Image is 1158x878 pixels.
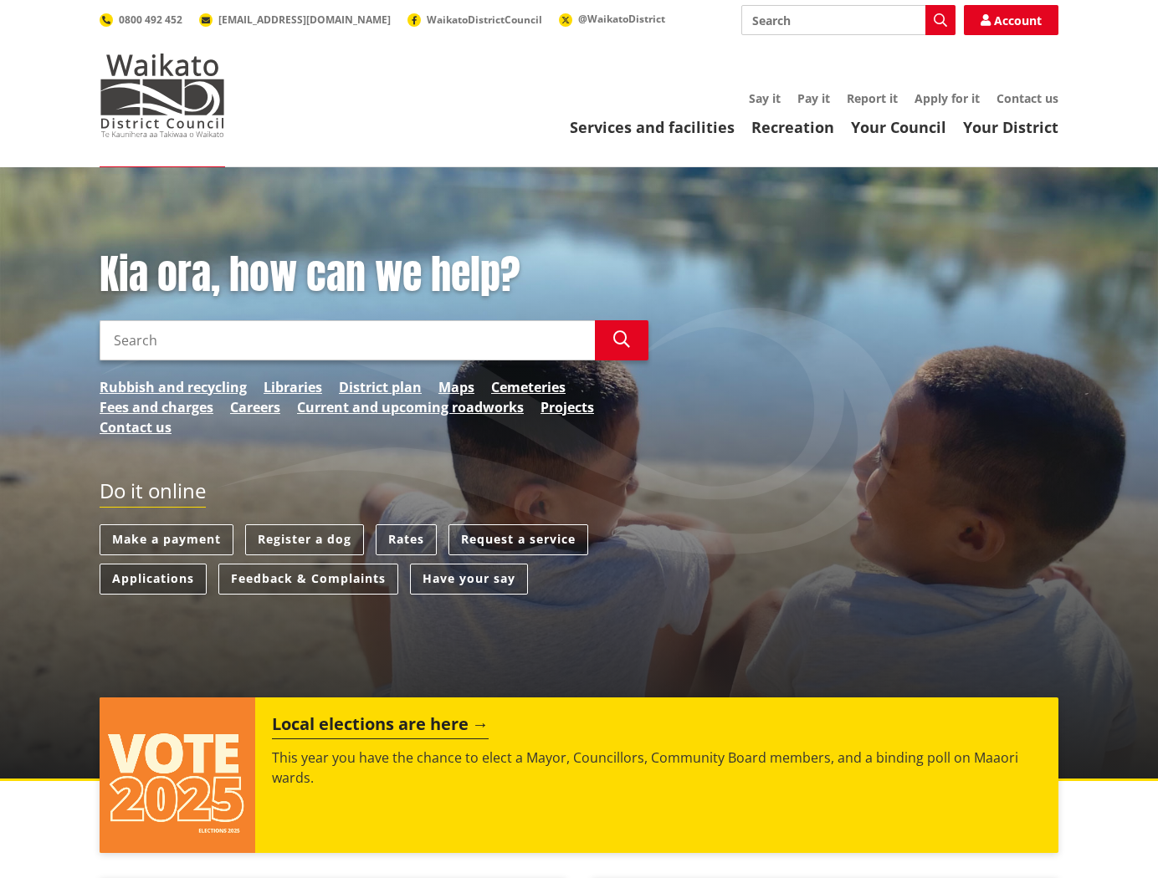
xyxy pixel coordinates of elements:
a: WaikatoDistrictCouncil [407,13,542,27]
h2: Local elections are here [272,714,489,739]
a: Feedback & Complaints [218,564,398,595]
a: Apply for it [915,90,980,106]
a: Your District [963,117,1058,137]
a: Register a dog [245,524,364,555]
a: Contact us [997,90,1058,106]
a: Your Council [851,117,946,137]
a: Services and facilities [570,117,735,137]
a: Local elections are here This year you have the chance to elect a Mayor, Councillors, Community B... [100,697,1058,853]
a: Applications [100,564,207,595]
span: WaikatoDistrictCouncil [427,13,542,27]
a: @WaikatoDistrict [559,12,665,26]
a: Say it [749,90,781,106]
a: Libraries [264,377,322,397]
a: Report it [847,90,898,106]
a: Current and upcoming roadworks [297,397,524,417]
a: 0800 492 452 [100,13,182,27]
span: @WaikatoDistrict [578,12,665,26]
a: Have your say [410,564,528,595]
a: District plan [339,377,422,397]
a: Cemeteries [491,377,566,397]
iframe: Messenger Launcher [1081,808,1141,868]
a: Contact us [100,417,172,437]
input: Search input [741,5,956,35]
img: Vote 2025 [100,697,255,853]
img: Waikato District Council - Te Kaunihera aa Takiwaa o Waikato [100,54,225,137]
p: This year you have the chance to elect a Mayor, Councillors, Community Board members, and a bindi... [272,748,1042,788]
a: Maps [438,377,474,397]
span: [EMAIL_ADDRESS][DOMAIN_NAME] [218,13,391,27]
h1: Kia ora, how can we help? [100,251,648,299]
a: Careers [230,397,280,417]
a: Rubbish and recycling [100,377,247,397]
a: Request a service [448,524,588,555]
a: Projects [541,397,594,417]
input: Search input [100,320,595,360]
span: 0800 492 452 [119,13,182,27]
a: Rates [376,524,437,555]
a: Pay it [797,90,830,106]
a: [EMAIL_ADDRESS][DOMAIN_NAME] [199,13,391,27]
a: Make a payment [100,524,233,555]
h2: Do it online [100,479,206,508]
a: Fees and charges [100,397,213,417]
a: Account [964,5,1058,35]
a: Recreation [751,117,834,137]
